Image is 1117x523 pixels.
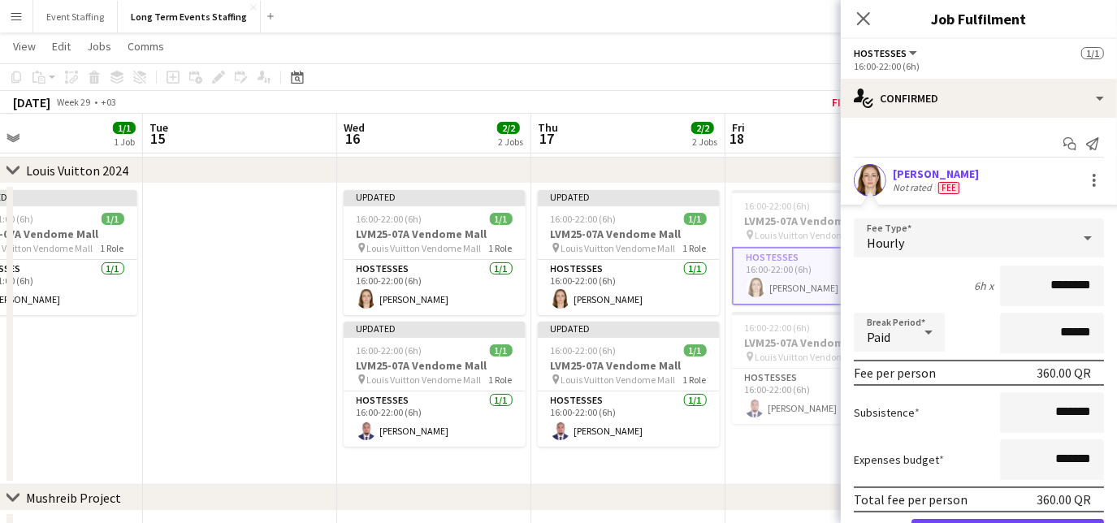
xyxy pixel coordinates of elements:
[114,136,135,148] div: 1 Job
[867,329,890,345] span: Paid
[561,242,676,254] span: Louis Vuitton Vendome Mall
[825,92,904,113] button: Fix 7 errors
[80,36,118,57] a: Jobs
[854,47,907,59] span: Hostesses
[538,190,720,315] app-job-card: Updated16:00-22:00 (6h)1/1LVM25-07A Vendome Mall Louis Vuitton Vendome Mall1 RoleHostesses1/116:0...
[535,129,558,148] span: 17
[551,344,617,357] span: 16:00-22:00 (6h)
[344,391,526,447] app-card-role: Hostesses1/116:00-22:00 (6h)[PERSON_NAME]
[732,335,914,350] h3: LVM25-07A Vendome Mall
[692,136,717,148] div: 2 Jobs
[367,374,482,386] span: Louis Vuitton Vendome Mall
[854,452,944,467] label: Expenses budget
[489,242,513,254] span: 1 Role
[745,200,811,212] span: 16:00-22:00 (6h)
[498,136,523,148] div: 2 Jobs
[1037,365,1091,381] div: 360.00 QR
[26,162,128,179] div: Louis Vuitton 2024
[551,213,617,225] span: 16:00-22:00 (6h)
[54,96,94,108] span: Week 29
[683,242,707,254] span: 1 Role
[490,344,513,357] span: 1/1
[45,36,77,57] a: Edit
[854,365,936,381] div: Fee per person
[489,374,513,386] span: 1 Role
[344,227,526,241] h3: LVM25-07A Vendome Mall
[13,39,36,54] span: View
[26,490,121,506] div: Mushreib Project
[691,122,714,134] span: 2/2
[732,214,914,228] h3: LVM25-07A Vendome Mall
[344,190,526,315] app-job-card: Updated16:00-22:00 (6h)1/1LVM25-07A Vendome Mall Louis Vuitton Vendome Mall1 RoleHostesses1/116:0...
[732,369,914,424] app-card-role: Hostesses1/116:00-22:00 (6h)[PERSON_NAME]
[538,120,558,135] span: Thu
[683,374,707,386] span: 1 Role
[538,260,720,315] app-card-role: Hostesses1/116:00-22:00 (6h)[PERSON_NAME]
[732,120,745,135] span: Fri
[357,344,422,357] span: 16:00-22:00 (6h)
[732,312,914,424] app-job-card: 16:00-22:00 (6h)1/1LVM25-07A Vendome Mall Louis Vuitton Vendome Mall1 RoleHostesses1/116:00-22:00...
[113,122,136,134] span: 1/1
[854,60,1104,72] div: 16:00-22:00 (6h)
[357,213,422,225] span: 16:00-22:00 (6h)
[101,96,116,108] div: +03
[854,47,920,59] button: Hostesses
[732,190,914,305] app-job-card: 16:00-22:00 (6h)1/1LVM25-07A Vendome Mall Louis Vuitton Vendome Mall1 RoleHostesses1/116:00-22:00...
[893,166,979,181] div: [PERSON_NAME]
[538,322,720,335] div: Updated
[33,1,118,32] button: Event Staffing
[149,120,168,135] span: Tue
[893,181,935,194] div: Not rated
[118,1,261,32] button: Long Term Events Staffing
[755,351,870,363] span: Louis Vuitton Vendome Mall
[538,322,720,447] app-job-card: Updated16:00-22:00 (6h)1/1LVM25-07A Vendome Mall Louis Vuitton Vendome Mall1 RoleHostesses1/116:0...
[344,190,526,203] div: Updated
[974,279,994,293] div: 6h x
[341,129,365,148] span: 16
[1081,47,1104,59] span: 1/1
[745,322,811,334] span: 16:00-22:00 (6h)
[497,122,520,134] span: 2/2
[561,374,676,386] span: Louis Vuitton Vendome Mall
[490,213,513,225] span: 1/1
[867,235,904,251] span: Hourly
[344,322,526,447] app-job-card: Updated16:00-22:00 (6h)1/1LVM25-07A Vendome Mall Louis Vuitton Vendome Mall1 RoleHostesses1/116:0...
[344,260,526,315] app-card-role: Hostesses1/116:00-22:00 (6h)[PERSON_NAME]
[538,227,720,241] h3: LVM25-07A Vendome Mall
[841,8,1117,29] h3: Job Fulfilment
[128,39,164,54] span: Comms
[121,36,171,57] a: Comms
[101,242,124,254] span: 1 Role
[732,247,914,305] app-card-role: Hostesses1/116:00-22:00 (6h)[PERSON_NAME]
[730,129,745,148] span: 18
[344,322,526,335] div: Updated
[102,213,124,225] span: 1/1
[344,120,365,135] span: Wed
[344,358,526,373] h3: LVM25-07A Vendome Mall
[684,344,707,357] span: 1/1
[367,242,482,254] span: Louis Vuitton Vendome Mall
[841,79,1117,118] div: Confirmed
[1037,491,1091,508] div: 360.00 QR
[52,39,71,54] span: Edit
[6,36,42,57] a: View
[854,405,920,420] label: Subsistence
[684,213,707,225] span: 1/1
[854,491,968,508] div: Total fee per person
[13,94,50,110] div: [DATE]
[538,391,720,447] app-card-role: Hostesses1/116:00-22:00 (6h)[PERSON_NAME]
[147,129,168,148] span: 15
[538,190,720,203] div: Updated
[938,182,959,194] span: Fee
[87,39,111,54] span: Jobs
[538,358,720,373] h3: LVM25-07A Vendome Mall
[935,181,963,194] div: Crew has different fees then in role
[755,229,870,241] span: Louis Vuitton Vendome Mall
